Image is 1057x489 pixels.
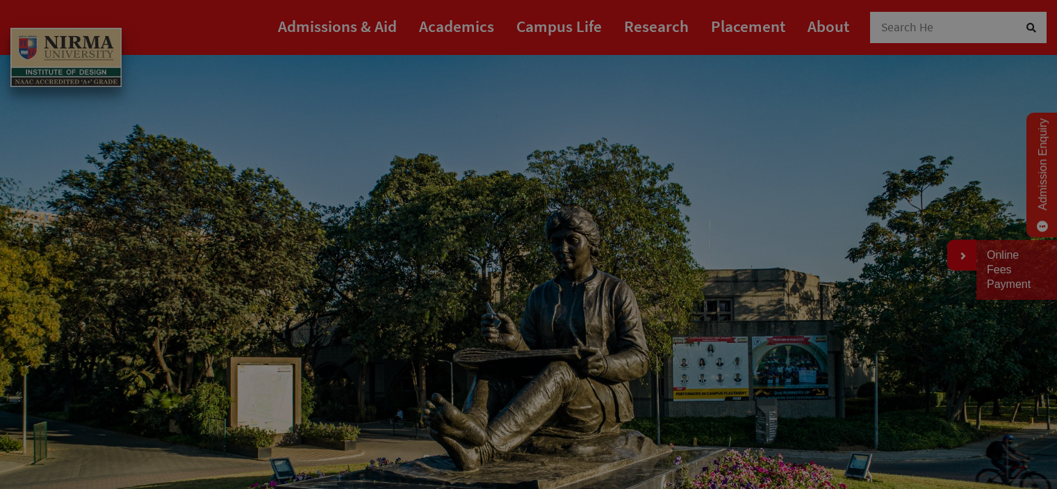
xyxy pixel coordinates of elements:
span: Search He [881,19,934,35]
a: Campus Life [516,10,602,42]
img: main_logo [10,28,122,88]
a: Academics [419,10,494,42]
a: Placement [711,10,785,42]
a: Research [624,10,689,42]
a: About [808,10,849,42]
a: Online Fees Payment [987,248,1047,291]
a: Admissions & Aid [278,10,397,42]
